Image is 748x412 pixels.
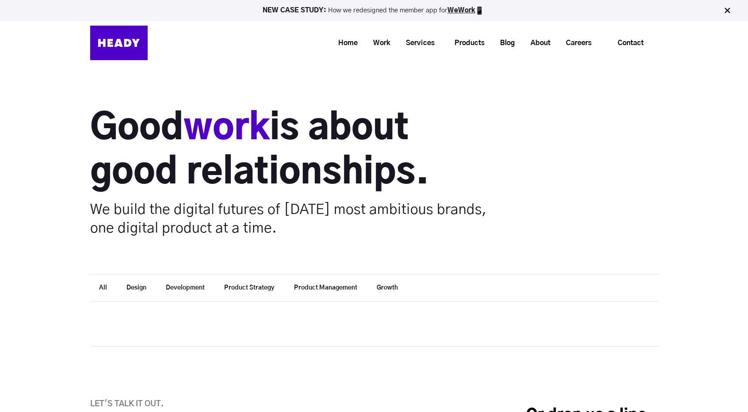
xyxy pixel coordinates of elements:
[90,280,116,295] button: All
[475,6,484,15] img: app emoji
[90,200,488,237] p: We build the digital futures of [DATE] most ambitious brands, one digital product at a time.
[118,280,155,295] button: Design
[395,35,439,51] a: Services
[285,280,366,295] button: Product Management
[4,6,744,15] p: How we redesigned the member app for
[90,400,464,409] h6: Let's talk it out.
[489,35,519,51] a: Blog
[90,26,148,60] img: Heady_Logo_Web-01 (1)
[362,35,395,51] a: Work
[447,7,475,14] a: WeWork
[443,35,489,51] a: Products
[603,33,658,53] a: Contact
[723,6,732,15] img: Close Bar
[519,35,555,51] a: About
[215,280,283,295] button: Product Strategy
[156,32,658,53] div: Navigation Menu
[90,107,488,195] h1: Good is about good relationships.
[157,280,214,295] button: Development
[368,280,407,295] button: Growth
[555,35,596,51] a: Careers
[183,111,270,146] span: work
[327,35,362,51] a: Home
[263,7,328,14] strong: NEW CASE STUDY:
